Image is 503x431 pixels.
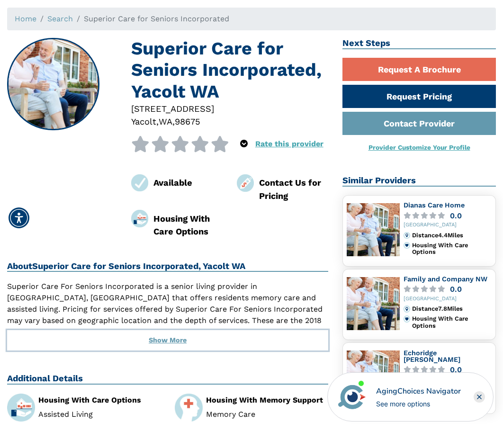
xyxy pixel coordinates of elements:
[404,286,492,293] a: 0.0
[342,58,496,81] a: Request A Brochure
[404,296,492,302] div: [GEOGRAPHIC_DATA]
[259,176,328,202] div: Contact Us for Pricing
[131,38,328,102] h1: Superior Care for Seniors Incorporated, Yacolt WA
[206,411,328,418] li: Memory Care
[7,281,328,372] p: Superior Care For Seniors Incorporated is a senior living provider in [GEOGRAPHIC_DATA], [GEOGRAP...
[376,399,461,409] div: See more options
[131,117,156,126] span: Yacolt
[404,201,465,209] a: Dianas Care Home
[404,305,410,312] img: distance.svg
[368,144,470,151] a: Provider Customize Your Profile
[404,242,410,249] img: primary.svg
[412,315,492,329] div: Housing With Care Options
[84,14,229,23] span: Superior Care for Seniors Incorporated
[404,222,492,228] div: [GEOGRAPHIC_DATA]
[38,396,161,404] div: Housing With Care Options
[172,117,175,126] span: ,
[8,39,99,130] img: Superior Care for Seniors Incorporated, Yacolt WA
[412,242,492,256] div: Housing With Care Options
[153,212,223,238] div: Housing With Care Options
[342,38,496,49] h2: Next Steps
[412,232,492,239] div: Distance 4.4 Miles
[153,176,223,189] div: Available
[7,330,328,351] button: Show More
[404,315,410,322] img: primary.svg
[404,366,492,373] a: 0.0
[240,136,248,152] div: Popover trigger
[7,261,328,272] h2: About Superior Care for Seniors Incorporated, Yacolt WA
[47,14,73,23] a: Search
[474,391,485,403] div: Close
[450,212,462,219] div: 0.0
[342,112,496,135] a: Contact Provider
[206,396,328,404] div: Housing With Memory Support
[450,366,462,373] div: 0.0
[404,232,410,239] img: distance.svg
[175,115,200,128] div: 98675
[404,212,492,219] a: 0.0
[450,286,462,293] div: 0.0
[342,85,496,108] a: Request Pricing
[7,373,328,385] h2: Additional Details
[159,117,172,126] span: WA
[336,381,368,413] img: avatar
[156,117,159,126] span: ,
[38,411,161,418] li: Assisted Living
[15,14,36,23] a: Home
[9,207,29,228] div: Accessibility Menu
[404,349,460,363] a: Echoridge [PERSON_NAME]
[412,305,492,312] div: Distance 7.8 Miles
[376,386,461,397] div: AgingChoices Navigator
[7,8,496,30] nav: breadcrumb
[255,139,323,148] a: Rate this provider
[342,175,496,187] h2: Similar Providers
[404,275,487,283] a: Family and Company NW
[131,102,328,115] div: [STREET_ADDRESS]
